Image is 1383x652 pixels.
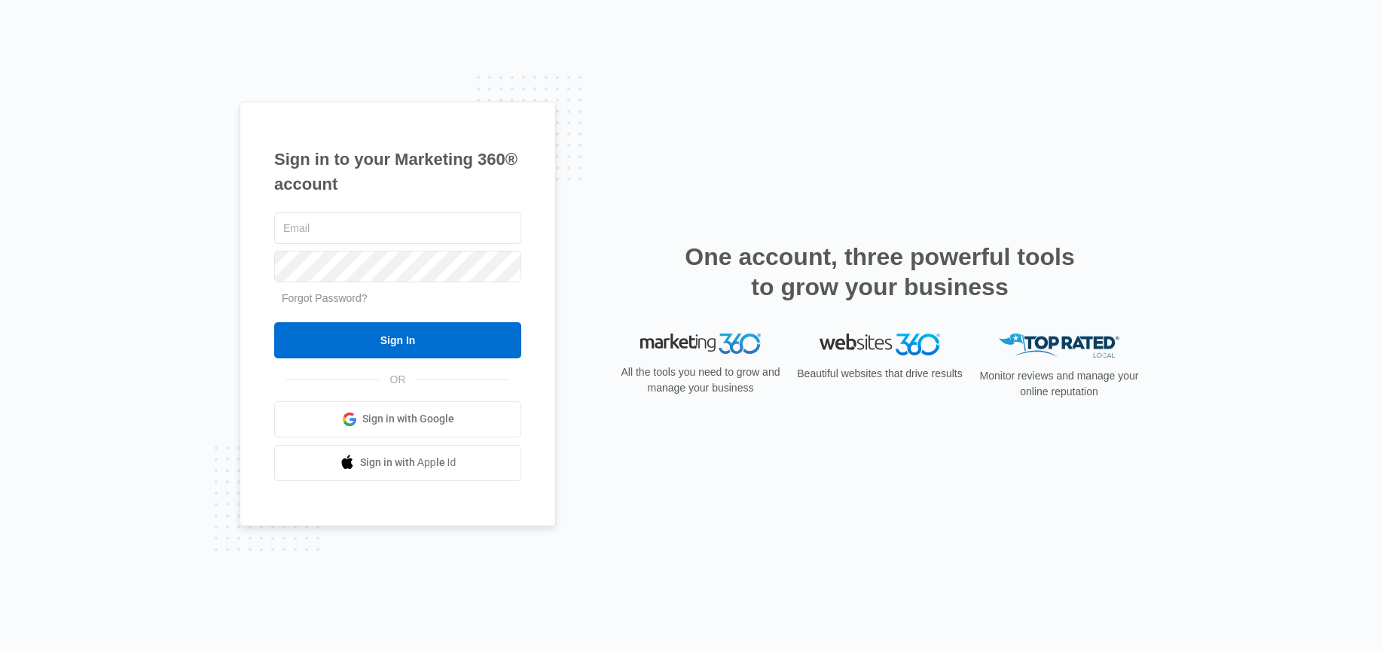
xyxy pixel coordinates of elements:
img: Marketing 360 [640,334,761,355]
a: Sign in with Apple Id [274,445,521,481]
span: OR [380,372,417,388]
img: Top Rated Local [999,334,1119,358]
h2: One account, three powerful tools to grow your business [680,242,1079,302]
span: Sign in with Google [362,411,454,427]
a: Forgot Password? [282,292,368,304]
a: Sign in with Google [274,401,521,437]
input: Email [274,212,521,244]
p: All the tools you need to grow and manage your business [616,364,785,396]
h1: Sign in to your Marketing 360® account [274,147,521,197]
span: Sign in with Apple Id [360,455,456,471]
input: Sign In [274,322,521,358]
p: Monitor reviews and manage your online reputation [975,368,1143,400]
img: Websites 360 [820,334,940,355]
p: Beautiful websites that drive results [795,366,964,382]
